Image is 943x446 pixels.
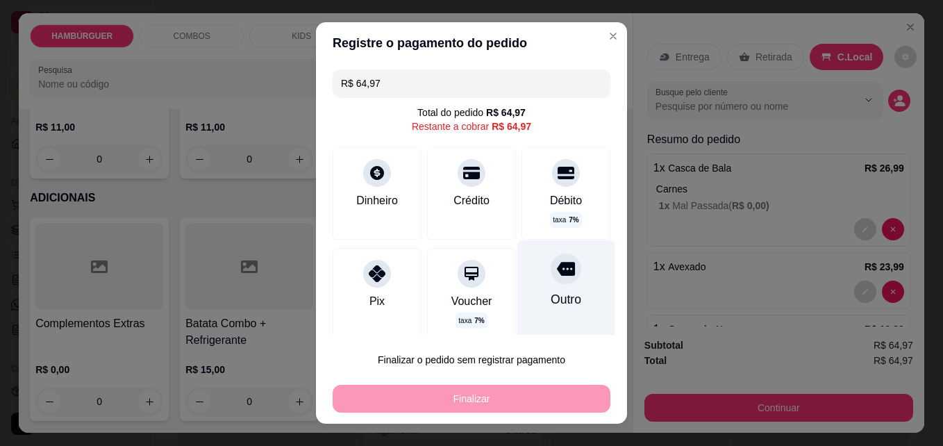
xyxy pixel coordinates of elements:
[551,290,581,308] div: Outro
[550,192,582,209] div: Débito
[453,192,490,209] div: Crédito
[553,215,578,225] p: taxa
[492,119,531,133] div: R$ 64,97
[474,315,484,326] span: 7 %
[341,69,602,97] input: Ex.: hambúrguer de cordeiro
[417,106,526,119] div: Total do pedido
[369,293,385,310] div: Pix
[602,25,624,47] button: Close
[458,315,484,326] p: taxa
[333,346,610,374] button: Finalizar o pedido sem registrar pagamento
[412,119,531,133] div: Restante a cobrar
[356,192,398,209] div: Dinheiro
[569,215,578,225] span: 7 %
[316,22,627,64] header: Registre o pagamento do pedido
[486,106,526,119] div: R$ 64,97
[451,293,492,310] div: Voucher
